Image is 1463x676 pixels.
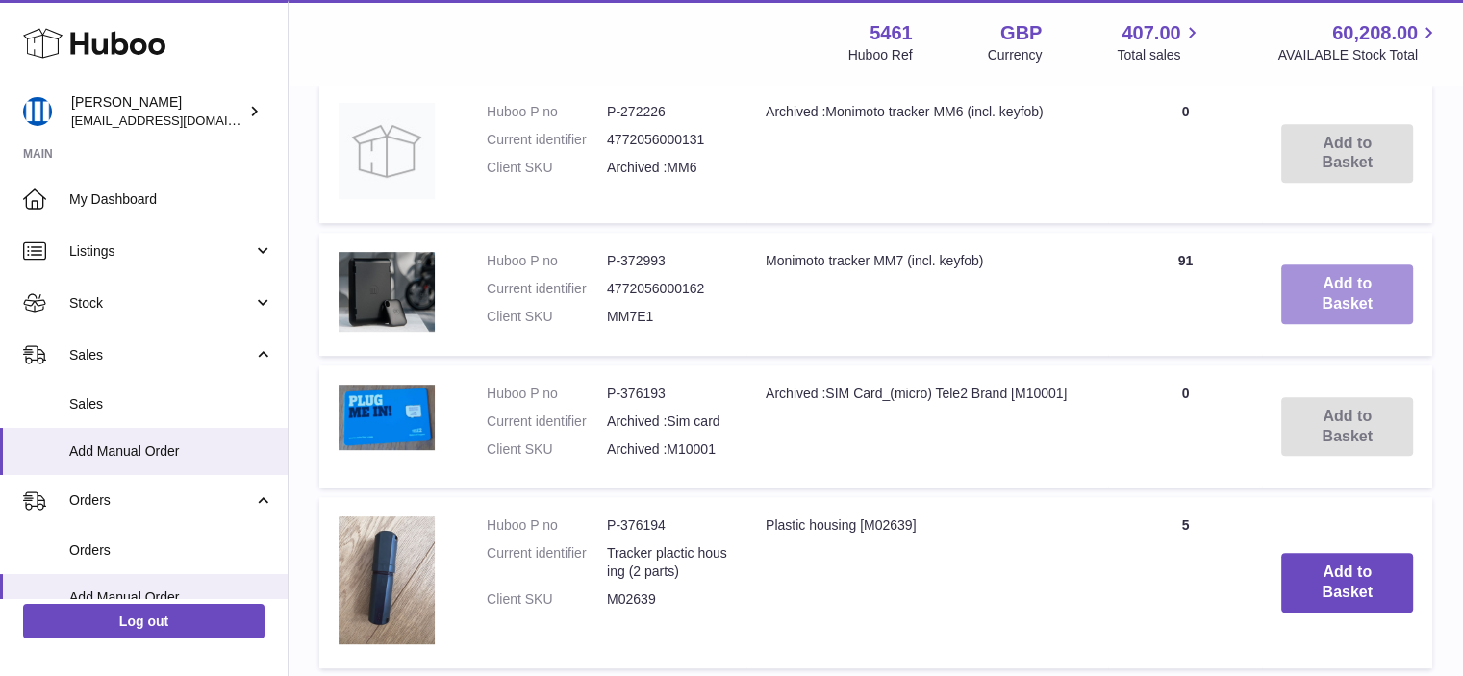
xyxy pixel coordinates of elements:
[607,544,727,581] dd: Tracker plactic housing (2 parts)
[1108,497,1262,668] td: 5
[69,346,253,364] span: Sales
[487,385,607,403] dt: Huboo P no
[69,541,273,560] span: Orders
[607,131,727,149] dd: 4772056000131
[487,413,607,431] dt: Current identifier
[69,242,253,261] span: Listings
[746,84,1108,223] td: Archived :Monimoto tracker MM6 (incl. keyfob)
[487,516,607,535] dt: Huboo P no
[607,159,727,177] dd: Archived :MM6
[487,103,607,121] dt: Huboo P no
[69,588,273,607] span: Add Manual Order
[607,308,727,326] dd: MM7E1
[848,46,913,64] div: Huboo Ref
[746,497,1108,668] td: Plastic housing [M02639]
[23,97,52,126] img: oksana@monimoto.com
[1277,20,1440,64] a: 60,208.00 AVAILABLE Stock Total
[607,413,727,431] dd: Archived :Sim card
[339,103,435,199] img: Archived :Monimoto tracker MM6 (incl. keyfob)
[607,252,727,270] dd: P-372993
[607,280,727,298] dd: 4772056000162
[487,131,607,149] dt: Current identifier
[607,516,727,535] dd: P-376194
[746,365,1108,488] td: Archived :SIM Card_(micro) Tele2 Brand [M10001]
[69,491,253,510] span: Orders
[71,113,283,128] span: [EMAIL_ADDRESS][DOMAIN_NAME]
[487,440,607,459] dt: Client SKU
[69,395,273,413] span: Sales
[607,590,727,609] dd: M02639
[1277,46,1440,64] span: AVAILABLE Stock Total
[1108,84,1262,223] td: 0
[1108,365,1262,488] td: 0
[339,385,435,450] img: Archived :SIM Card_(micro) Tele2 Brand [M10001]
[339,252,435,333] img: Monimoto tracker MM7 (incl. keyfob)
[1332,20,1418,46] span: 60,208.00
[1108,233,1262,356] td: 91
[1122,20,1180,46] span: 407.00
[1281,264,1413,324] button: Add to Basket
[1281,553,1413,613] button: Add to Basket
[607,103,727,121] dd: P-272226
[69,294,253,313] span: Stock
[487,308,607,326] dt: Client SKU
[1117,20,1202,64] a: 407.00 Total sales
[69,442,273,461] span: Add Manual Order
[988,46,1043,64] div: Currency
[607,440,727,459] dd: Archived :M10001
[487,590,607,609] dt: Client SKU
[607,385,727,403] dd: P-376193
[487,159,607,177] dt: Client SKU
[23,604,265,638] a: Log out
[1117,46,1202,64] span: Total sales
[1000,20,1042,46] strong: GBP
[487,252,607,270] dt: Huboo P no
[870,20,913,46] strong: 5461
[746,233,1108,356] td: Monimoto tracker MM7 (incl. keyfob)
[487,280,607,298] dt: Current identifier
[339,516,435,644] img: Plastic housing [M02639]
[69,190,273,209] span: My Dashboard
[487,544,607,581] dt: Current identifier
[71,93,244,130] div: [PERSON_NAME]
